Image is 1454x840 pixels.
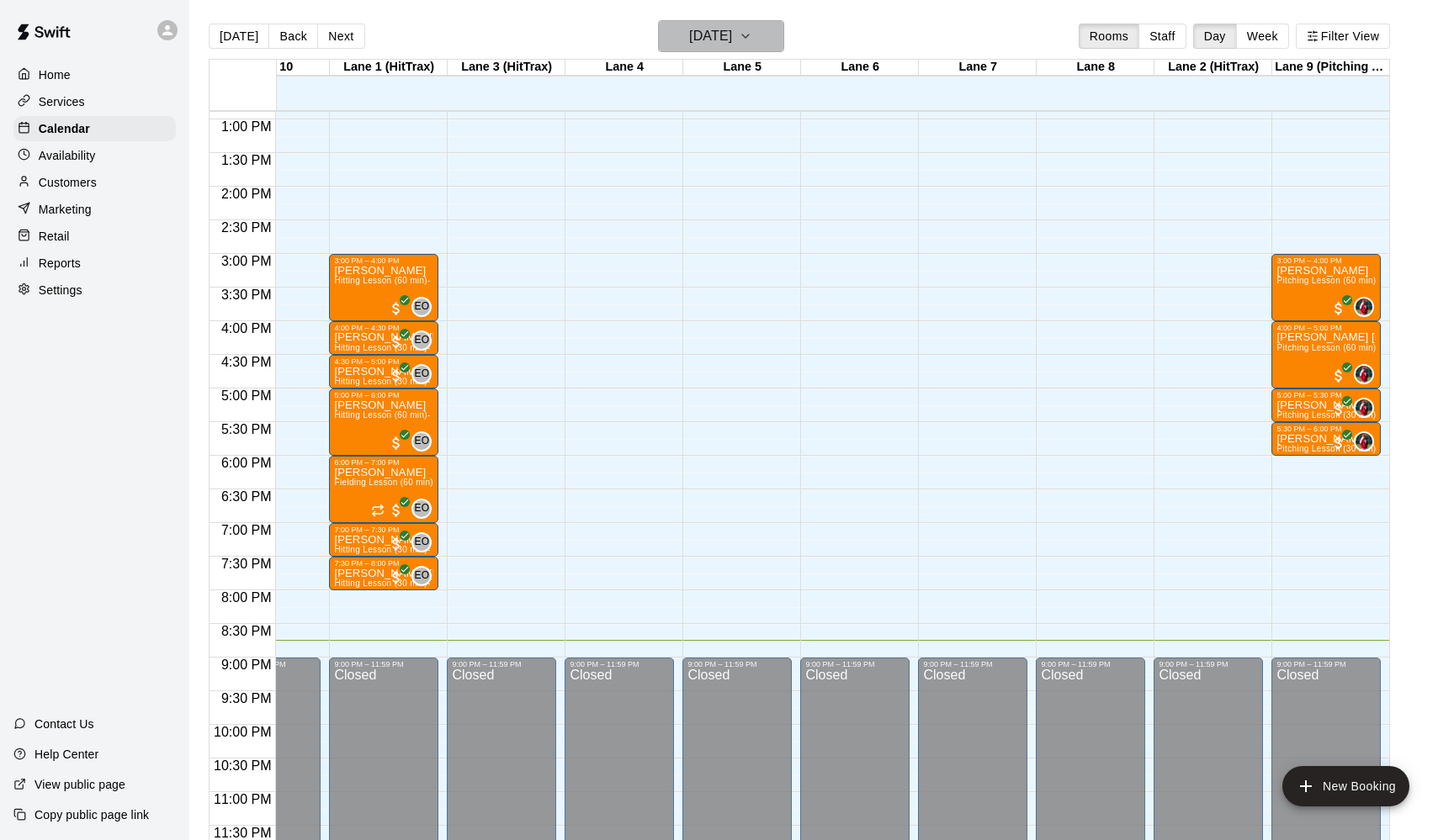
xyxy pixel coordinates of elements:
[418,297,432,317] span: Eric Opelski
[13,277,176,303] a: Settings
[334,545,506,554] span: Hitting Lesson (30 min)- [PERSON_NAME]
[1276,410,1454,420] span: Pitching Lesson (30 min)- [PERSON_NAME]
[209,24,269,49] button: [DATE]
[217,388,276,403] span: 5:00 PM
[39,201,92,218] p: Marketing
[329,557,438,590] div: 7:30 PM – 8:00 PM: Wells Payne
[217,456,276,470] span: 6:00 PM
[1236,24,1289,49] button: Week
[334,660,433,668] div: 9:00 PM – 11:59 PM
[1361,297,1374,317] span: Kyle Bunn
[1271,254,1381,321] div: 3:00 PM – 4:00 PM: Pitching Lesson (60 min)- Kyle Bunn
[34,806,149,823] p: Copy public page link
[388,300,405,317] span: All customers have paid
[334,458,433,467] div: 6:00 PM – 7:00 PM
[1282,766,1409,806] button: add
[418,499,432,519] span: Eric Opelski
[210,758,275,773] span: 10:30 PM
[411,499,432,519] div: Eric Opelski
[329,388,438,456] div: 5:00 PM – 6:00 PM: Constantino Melograno
[1276,660,1376,668] div: 9:00 PM – 11:59 PM
[414,433,429,450] span: EO
[570,660,669,668] div: 9:00 PM – 11:59 PM
[411,364,432,384] div: Eric Opelski
[334,391,433,399] div: 5:00 PM – 6:00 PM
[334,324,433,332] div: 4:00 PM – 4:30 PM
[217,590,276,605] span: 8:00 PM
[689,24,732,48] h6: [DATE]
[388,569,405,586] span: All customers have paid
[414,366,429,383] span: EO
[334,377,506,386] span: Hitting Lesson (30 min)- [PERSON_NAME]
[34,716,94,732] p: Contact Us
[1138,24,1186,49] button: Staff
[448,60,565,76] div: Lane 3 (HitTrax)
[923,660,1022,668] div: 9:00 PM – 11:59 PM
[39,228,70,245] p: Retail
[388,367,405,384] span: All customers have paid
[13,62,176,87] div: Home
[1330,435,1347,452] span: All customers have paid
[334,578,506,588] span: Hitting Lesson (30 min)- [PERSON_NAME]
[805,660,905,668] div: 9:00 PM – 11:59 PM
[13,116,176,141] div: Calendar
[418,532,432,552] span: Eric Opelski
[919,60,1037,76] div: Lane 7
[217,254,276,268] span: 3:00 PM
[388,502,405,519] span: All customers have paid
[13,170,176,195] a: Customers
[1330,367,1347,384] span: All customers have paid
[411,297,432,317] div: Eric Opelski
[217,523,276,537] span: 7:00 PM
[414,500,429,517] span: EO
[217,288,276,302] span: 3:30 PM
[388,536,405,552] span: All customers have paid
[414,298,429,315] span: EO
[334,276,506,285] span: Hitting Lesson (60 min)- [PERSON_NAME]
[13,197,176,222] a: Marketing
[39,255,81,272] p: Reports
[334,256,433,265] div: 3:00 PM – 4:00 PM
[217,658,276,672] span: 9:00 PM
[334,343,506,352] span: Hitting Lesson (30 min)- [PERSON_NAME]
[1276,256,1376,265] div: 3:00 PM – 4:00 PM
[1361,364,1374,384] span: Kyle Bunn
[39,93,85,110] p: Services
[565,60,683,76] div: Lane 4
[1276,343,1454,352] span: Pitching Lesson (60 min)- [PERSON_NAME]
[13,224,176,249] a: Retail
[1276,324,1376,332] div: 4:00 PM – 5:00 PM
[34,746,98,763] p: Help Center
[217,153,276,167] span: 1:30 PM
[658,20,784,52] button: [DATE]
[210,792,275,806] span: 11:00 PM
[1361,431,1374,452] span: Kyle Bunn
[317,24,364,49] button: Next
[1276,425,1376,433] div: 5:30 PM – 6:00 PM
[34,776,125,793] p: View public page
[1356,399,1372,416] img: Kyle Bunn
[1356,298,1372,315] img: Kyle Bunn
[418,566,432,586] span: Eric Opelski
[330,60,448,76] div: Lane 1 (HitTrax)
[801,60,919,76] div: Lane 6
[411,566,432,586] div: Eric Opelski
[371,504,385,517] span: Recurring event
[452,660,551,668] div: 9:00 PM – 11:59 PM
[388,435,405,452] span: All customers have paid
[334,559,433,568] div: 7:30 PM – 8:00 PM
[1276,391,1376,399] div: 5:00 PM – 5:30 PM
[1037,60,1154,76] div: Lane 8
[1296,24,1390,49] button: Filter View
[414,332,429,349] span: EO
[13,143,176,168] a: Availability
[418,330,432,351] span: Eric Opelski
[1276,276,1454,285] span: Pitching Lesson (60 min)- [PERSON_NAME]
[334,357,433,366] div: 4:30 PM – 5:00 PM
[217,489,276,504] span: 6:30 PM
